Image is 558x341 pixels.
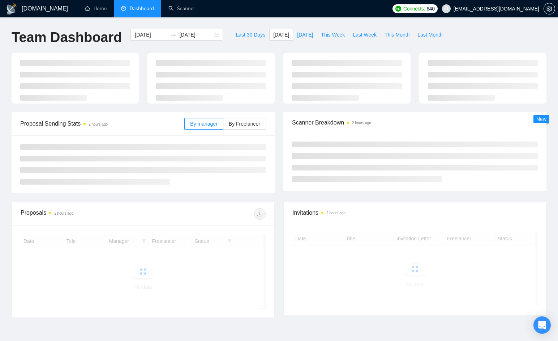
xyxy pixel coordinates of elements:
button: This Week [317,29,349,41]
a: setting [544,6,555,12]
span: New [536,116,546,122]
input: End date [179,31,212,39]
div: Proposals [21,208,143,220]
button: Last Week [349,29,381,41]
a: searchScanner [168,5,195,12]
button: Last Month [413,29,446,41]
button: [DATE] [269,29,293,41]
span: By Freelancer [229,121,260,127]
span: Last Month [417,31,442,39]
time: 2 hours ago [326,211,345,215]
span: This Week [321,31,345,39]
span: Connects: [403,5,425,13]
input: Start date [135,31,168,39]
button: setting [544,3,555,14]
button: [DATE] [293,29,317,41]
span: By manager [190,121,217,127]
button: Last 30 Days [232,29,269,41]
time: 2 hours ago [54,211,73,215]
span: 640 [426,5,434,13]
span: [DATE] [273,31,289,39]
span: Proposal Sending Stats [20,119,184,128]
span: This Month [385,31,409,39]
div: Open Intercom Messenger [533,316,551,334]
span: Dashboard [130,5,154,12]
button: This Month [381,29,413,41]
span: [DATE] [297,31,313,39]
a: homeHome [85,5,107,12]
span: dashboard [121,6,126,11]
span: user [444,6,449,11]
span: Scanner Breakdown [292,118,538,127]
span: Last 30 Days [236,31,265,39]
span: Last Week [353,31,377,39]
span: Invitations [292,208,537,217]
h1: Team Dashboard [12,29,122,46]
time: 2 hours ago [89,122,108,126]
img: logo [6,3,17,15]
span: to [171,32,176,38]
time: 2 hours ago [352,121,371,125]
span: swap-right [171,32,176,38]
img: upwork-logo.png [395,6,401,12]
